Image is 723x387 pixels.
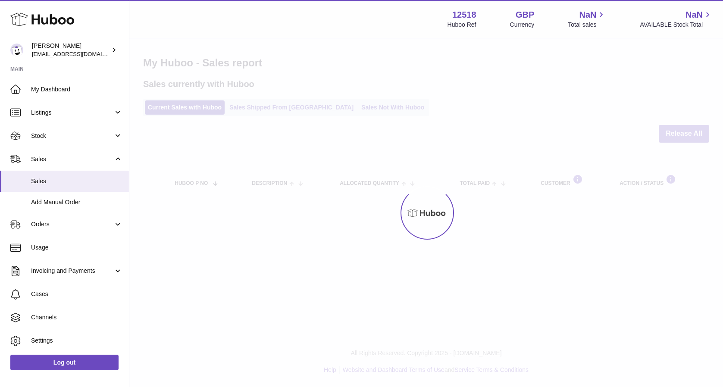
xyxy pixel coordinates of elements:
[31,85,122,94] span: My Dashboard
[10,44,23,56] img: caitlin@fancylamp.co
[31,155,113,163] span: Sales
[31,337,122,345] span: Settings
[31,267,113,275] span: Invoicing and Payments
[32,42,110,58] div: [PERSON_NAME]
[31,132,113,140] span: Stock
[448,21,476,29] div: Huboo Ref
[452,9,476,21] strong: 12518
[510,21,535,29] div: Currency
[31,243,122,252] span: Usage
[31,220,113,228] span: Orders
[640,9,713,29] a: NaN AVAILABLE Stock Total
[579,9,596,21] span: NaN
[516,9,534,21] strong: GBP
[31,290,122,298] span: Cases
[568,9,606,29] a: NaN Total sales
[685,9,703,21] span: NaN
[568,21,606,29] span: Total sales
[31,313,122,321] span: Channels
[31,109,113,117] span: Listings
[31,198,122,206] span: Add Manual Order
[31,177,122,185] span: Sales
[32,50,127,57] span: [EMAIL_ADDRESS][DOMAIN_NAME]
[10,355,119,370] a: Log out
[640,21,713,29] span: AVAILABLE Stock Total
